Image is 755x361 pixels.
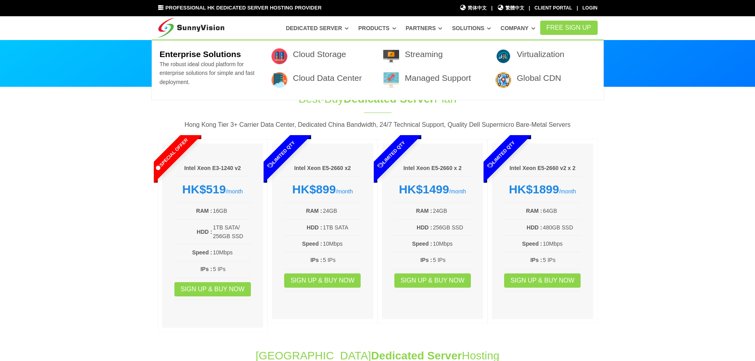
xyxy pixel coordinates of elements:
[394,164,472,172] h6: Intel Xeon E5-2660 x 2
[394,182,472,197] div: /month
[583,5,598,11] a: Login
[529,4,530,12] li: |
[526,208,542,214] b: RAM :
[509,183,559,196] strong: HK$1899
[432,223,471,232] td: 256GB SSD
[192,249,212,256] b: Speed :
[421,257,432,263] b: IPs :
[358,121,424,188] span: Limited Qty
[174,182,252,197] div: /month
[306,208,322,214] b: RAM :
[212,264,251,274] td: 5 IPs
[416,208,432,214] b: RAM :
[358,21,396,35] a: Products
[138,121,205,188] span: Special Offer
[517,73,561,82] a: Global CDN
[527,224,542,231] b: HDD :
[323,255,361,265] td: 5 IPs
[196,208,212,214] b: RAM :
[212,206,251,216] td: 16GB
[165,5,321,11] span: Professional HK Dedicated Server Hosting Provider
[399,183,449,196] strong: HK$1499
[212,248,251,257] td: 10Mbps
[310,257,322,263] b: IPs :
[159,61,254,85] span: The robust ideal cloud platform for enterprise solutions for simple and fast deployment.
[284,182,361,197] div: /month
[412,241,432,247] b: Speed :
[504,164,581,172] h6: Intel Xeon E5-2660 v2 x 2
[543,255,581,265] td: 5 IPs
[182,183,226,196] strong: HK$519
[517,50,564,59] a: Virtualization
[405,73,471,82] a: Managed Support
[201,266,212,272] b: IPs :
[491,4,492,12] li: |
[522,241,542,247] b: Speed :
[530,257,542,263] b: IPs :
[174,282,251,296] a: Sign up & Buy Now
[284,164,361,172] h6: Intel Xeon E5-2660 x2
[432,255,471,265] td: 5 IPs
[452,21,491,35] a: Solutions
[432,206,471,216] td: 24GB
[543,239,581,248] td: 10Mbps
[383,48,399,64] img: 007-video-player.png
[271,48,287,64] img: 001-data.png
[405,50,443,59] a: Streaming
[271,72,287,88] img: 003-server-1.png
[152,40,604,100] div: Solutions
[174,164,252,172] h6: Intel Xeon E3-1240 v2
[394,273,471,288] a: Sign up & Buy Now
[417,224,432,231] b: HDD :
[504,273,581,288] a: Sign up & Buy Now
[495,48,511,64] img: flat-cloud-in-out.png
[497,4,524,12] a: 繁體中文
[293,50,346,59] a: Cloud Storage
[248,121,315,188] span: Limited Qty
[577,4,578,12] li: |
[159,50,241,59] b: Enterprise Solutions
[158,120,598,130] p: Hong Kong Tier 3+ Carrier Data Center, Dedicated China Bandwidth, 24/7 Technical Support, Quality...
[460,4,487,12] a: 简体中文
[504,182,581,197] div: /month
[323,239,361,248] td: 10Mbps
[540,21,598,35] a: FREE Sign Up
[284,273,361,288] a: Sign up & Buy Now
[543,223,581,232] td: 480GB SSD
[302,241,322,247] b: Speed :
[495,72,511,88] img: 005-location.png
[197,229,212,235] b: HDD :
[293,73,362,82] a: Cloud Data Center
[501,21,535,35] a: Company
[286,21,349,35] a: Dedicated Server
[543,206,581,216] td: 64GB
[307,224,322,231] b: HDD :
[323,206,361,216] td: 24GB
[535,5,572,11] a: Client Portal
[383,72,399,88] img: 009-technical-support.png
[468,121,535,188] span: Limited Qty
[432,239,471,248] td: 10Mbps
[212,223,251,241] td: 1TB SATA/ 256GB SSD
[292,183,336,196] strong: HK$899
[323,223,361,232] td: 1TB SATA
[406,21,443,35] a: Partners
